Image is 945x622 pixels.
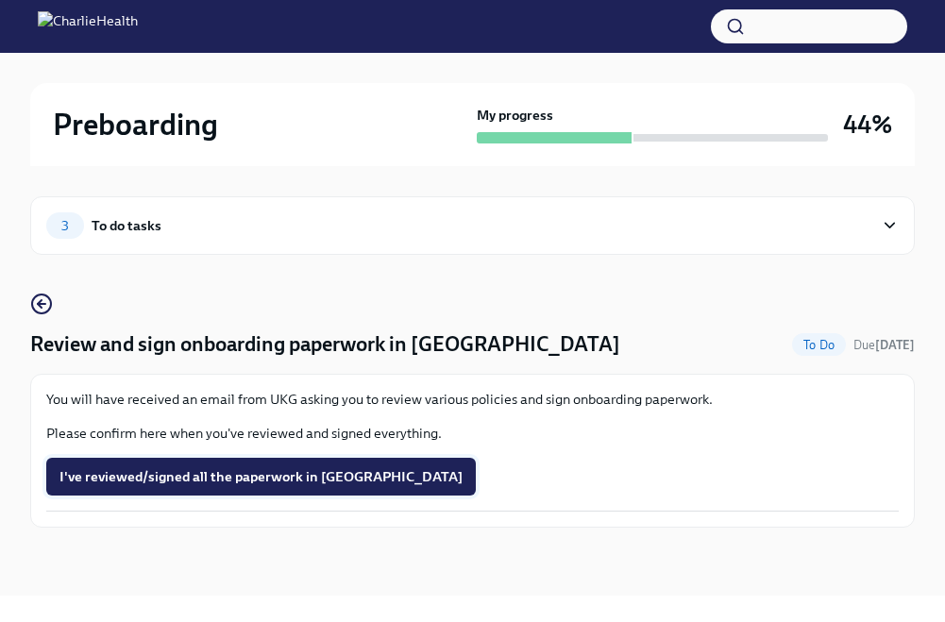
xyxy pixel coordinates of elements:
[92,215,161,236] div: To do tasks
[853,336,915,354] span: September 20th, 2025 09:00
[853,338,915,352] span: Due
[843,108,892,142] h3: 44%
[59,467,463,486] span: I've reviewed/signed all the paperwork in [GEOGRAPHIC_DATA]
[46,390,899,409] p: You will have received an email from UKG asking you to review various policies and sign onboardin...
[875,338,915,352] strong: [DATE]
[53,106,218,143] h2: Preboarding
[50,219,80,233] span: 3
[792,338,846,352] span: To Do
[38,11,138,42] img: CharlieHealth
[30,330,620,359] h4: Review and sign onboarding paperwork in [GEOGRAPHIC_DATA]
[477,106,553,125] strong: My progress
[46,424,899,443] p: Please confirm here when you've reviewed and signed everything.
[46,458,476,496] button: I've reviewed/signed all the paperwork in [GEOGRAPHIC_DATA]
